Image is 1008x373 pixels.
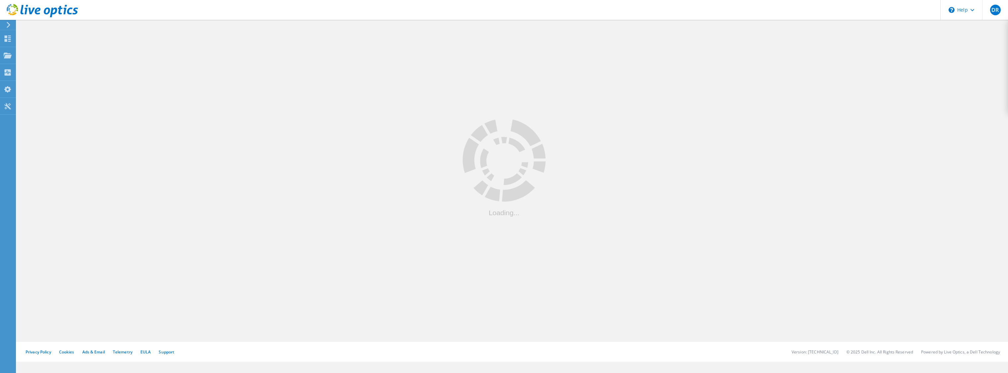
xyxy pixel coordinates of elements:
div: Loading... [463,209,546,216]
li: Powered by Live Optics, a Dell Technology [921,349,1000,355]
a: Live Optics Dashboard [7,14,78,19]
a: Telemetry [113,349,132,355]
a: Cookies [59,349,74,355]
svg: \n [949,7,955,13]
li: Version: [TECHNICAL_ID] [792,349,838,355]
span: DR [991,7,999,13]
li: © 2025 Dell Inc. All Rights Reserved [846,349,913,355]
a: Support [159,349,174,355]
a: Ads & Email [82,349,105,355]
a: EULA [140,349,151,355]
a: Privacy Policy [26,349,51,355]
